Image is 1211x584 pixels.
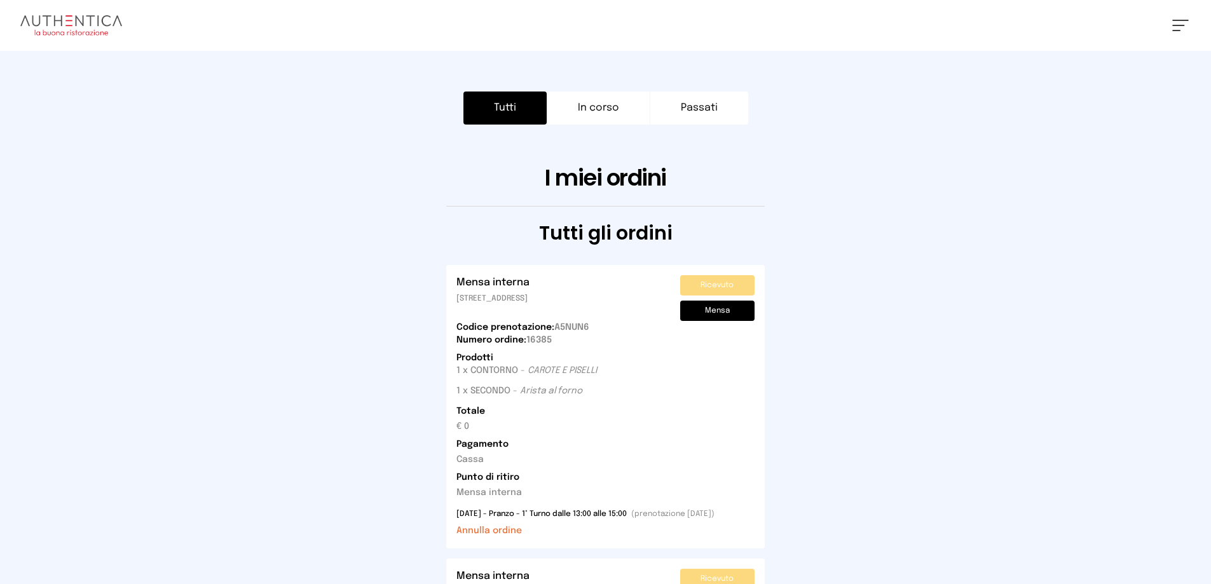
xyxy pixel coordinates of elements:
[456,569,530,584] span: Mensa interna
[456,486,755,499] div: Mensa interna
[456,353,493,362] span: Prodotti
[456,336,526,344] span: Numero ordine:
[456,364,518,377] div: 1 x CONTORNO
[528,364,597,377] div: CAROTE E PISELLI
[128,165,1084,191] h1: I miei ordini
[631,510,715,518] span: (prenotazione [DATE])
[128,222,1084,245] h2: Tutti gli ordini
[521,364,525,377] span: -
[456,275,530,290] span: Mensa interna
[456,321,755,334] span: A5NUN6
[513,384,517,397] span: -
[456,323,554,332] span: Codice prenotazione:
[456,524,522,537] button: Annulla ordine
[680,275,755,295] button: Ricevuto
[520,384,582,397] div: Arista al forno
[650,92,748,125] button: Passati
[456,336,552,344] span: 16385
[20,15,122,36] img: logo.8f33a47.png
[456,420,755,433] div: € 0
[456,471,755,484] span: Punto di ritiro
[456,510,627,518] span: [DATE] - Pranzo - 1° Turno dalle 13:00 alle 15:00
[456,438,755,451] span: Pagamento
[456,405,755,418] span: Totale
[680,301,755,321] button: Mensa
[463,92,547,125] button: Tutti
[547,92,650,125] button: In corso
[456,384,510,397] div: 1 x SECONDO
[456,295,528,302] span: [STREET_ADDRESS]
[456,453,755,466] p: Cassa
